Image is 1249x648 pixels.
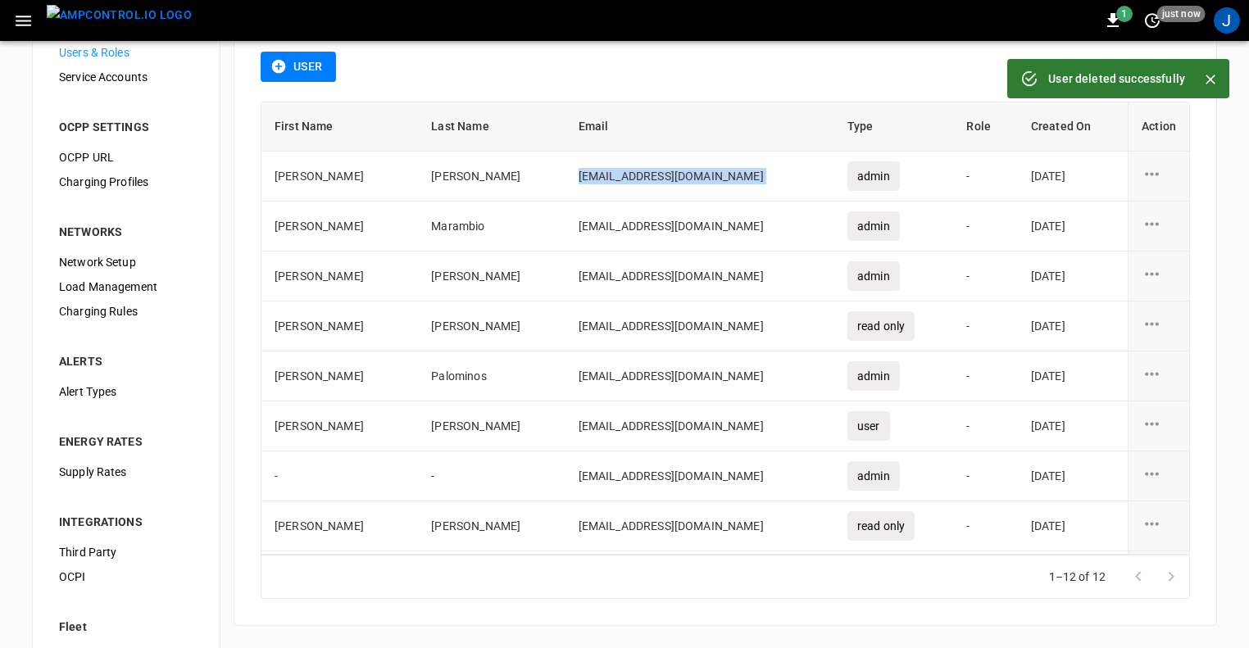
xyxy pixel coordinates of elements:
th: Created On [1018,102,1128,152]
div: admin [847,211,900,241]
td: [PERSON_NAME] [261,301,418,351]
td: - [418,451,565,501]
div: admin [847,161,900,191]
th: Email [565,102,834,152]
span: Third Party [59,544,193,561]
button: User [261,52,336,82]
span: Alert Types [59,383,193,401]
td: - [953,451,1017,501]
td: [EMAIL_ADDRESS][DOMAIN_NAME] [565,202,834,251]
div: user [847,411,890,441]
td: [EMAIL_ADDRESS][DOMAIN_NAME] [565,401,834,451]
td: [DATE] [1018,401,1128,451]
div: Fleet [59,619,193,635]
td: [PERSON_NAME] [261,401,418,451]
td: [PERSON_NAME] [418,251,565,301]
div: ENERGY RATES [59,433,193,450]
div: User deleted successfully [1048,64,1185,93]
td: [PERSON_NAME] [418,401,565,451]
td: - [418,551,565,601]
td: [EMAIL_ADDRESS][DOMAIN_NAME] [565,551,834,601]
td: [EMAIL_ADDRESS][DOMAIN_NAME] [565,251,834,301]
td: [DATE] [1018,501,1128,551]
div: user action options [1142,214,1176,238]
div: OCPP URL [46,145,207,170]
div: user action options [1142,264,1176,288]
span: 1 [1116,6,1133,22]
span: OCPI [59,569,193,586]
img: ampcontrol.io logo [47,5,192,25]
td: [DATE] [1018,152,1128,202]
div: user action options [1142,514,1176,538]
div: user action options [1142,414,1176,438]
td: [DATE] [1018,351,1128,401]
td: - [953,251,1017,301]
td: [EMAIL_ADDRESS][DOMAIN_NAME] [565,152,834,202]
div: NETWORKS [59,224,193,240]
th: First Name [261,102,418,152]
td: [DATE] [1018,202,1128,251]
span: just now [1157,6,1206,22]
div: Supply Rates [46,460,207,484]
span: Service Accounts [59,69,193,86]
div: Service Accounts [46,65,207,89]
td: [PERSON_NAME] [418,152,565,202]
td: [EMAIL_ADDRESS][DOMAIN_NAME] [565,351,834,401]
div: Alert Types [46,379,207,404]
th: Type [834,102,953,152]
div: Third Party [46,540,207,564]
div: Network Setup [46,250,207,274]
span: OCPP URL [59,149,193,166]
p: 1–12 of 12 [1049,569,1106,585]
td: - [953,202,1017,251]
td: [PERSON_NAME] [261,351,418,401]
span: Charging Profiles [59,174,193,191]
td: - [953,501,1017,551]
td: - [261,551,418,601]
td: [DATE] [1018,551,1128,601]
th: Action [1128,102,1189,152]
td: [PERSON_NAME] [418,501,565,551]
div: INTEGRATIONS [59,514,193,530]
div: read only [847,311,915,341]
div: user action options [1142,314,1176,338]
td: [DATE] [1018,451,1128,501]
td: - [953,152,1017,202]
td: [PERSON_NAME] [261,501,418,551]
div: user action options [1142,164,1176,188]
td: - [953,401,1017,451]
div: OCPP SETTINGS [59,119,193,135]
td: [PERSON_NAME] [261,251,418,301]
td: [EMAIL_ADDRESS][DOMAIN_NAME] [565,301,834,351]
th: Last Name [418,102,565,152]
td: - [953,351,1017,401]
span: Network Setup [59,254,193,271]
td: [EMAIL_ADDRESS][DOMAIN_NAME] [565,501,834,551]
td: - [953,301,1017,351]
span: Users & Roles [59,44,193,61]
div: ALERTS [59,353,193,369]
td: [PERSON_NAME] [261,202,418,251]
th: Role [953,102,1017,152]
span: Load Management [59,279,193,296]
div: user action options [1142,464,1176,488]
div: Charging Rules [46,299,207,324]
div: admin [847,461,900,491]
span: Supply Rates [59,464,193,481]
div: Charging Profiles [46,170,207,194]
div: admin [847,261,900,291]
button: set refresh interval [1139,7,1165,34]
div: read only [847,511,915,541]
div: admin [847,361,900,391]
td: [EMAIL_ADDRESS][DOMAIN_NAME] [565,451,834,501]
td: Marambio [418,202,565,251]
td: Palominos [418,351,565,401]
td: [DATE] [1018,251,1128,301]
td: - [953,551,1017,601]
div: Load Management [46,274,207,299]
td: [DATE] [1018,301,1128,351]
td: [PERSON_NAME] [261,152,418,202]
button: Close [1198,67,1223,92]
td: - [261,451,418,501]
td: [PERSON_NAME] [418,301,565,351]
